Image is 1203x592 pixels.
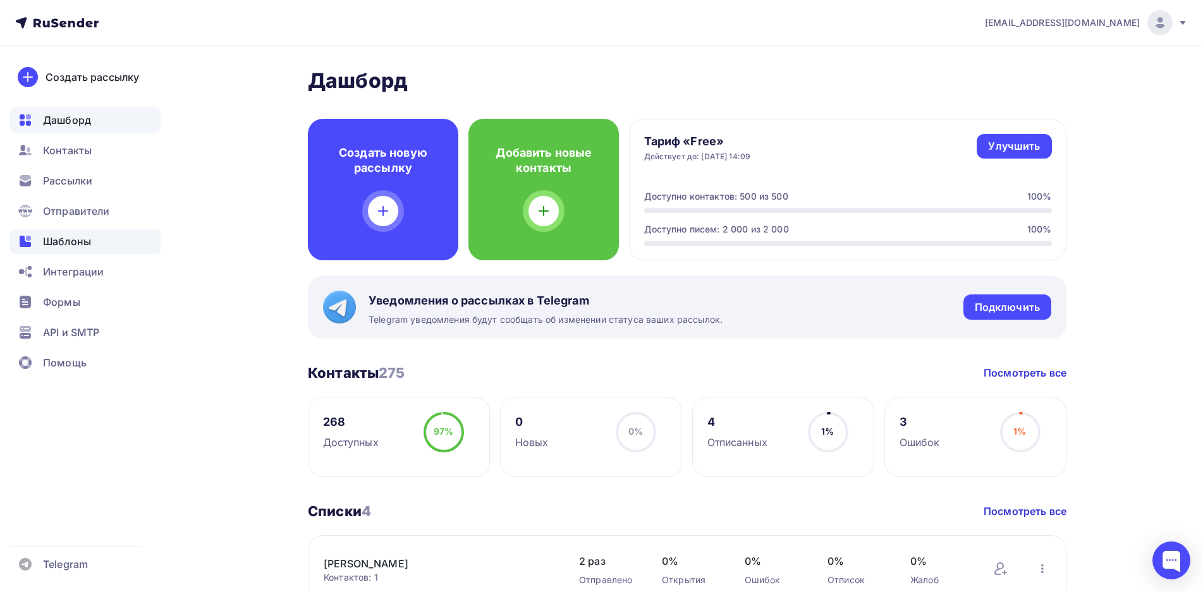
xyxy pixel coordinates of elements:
h4: Добавить новые контакты [489,145,599,176]
a: Формы [10,289,161,315]
div: Улучшить [988,139,1040,154]
div: Контактов: 1 [324,571,554,584]
a: Шаблоны [10,229,161,254]
div: Новых [515,435,549,450]
div: Отписок [827,574,885,586]
div: Отписанных [707,435,767,450]
a: Посмотреть все [984,365,1066,380]
div: 3 [900,414,940,430]
a: Улучшить [977,134,1051,159]
span: API и SMTP [43,325,99,340]
span: 0% [662,553,719,569]
span: 2 раз [579,553,637,569]
span: Отправители [43,203,110,219]
a: [PERSON_NAME] [324,556,539,571]
a: Посмотреть все [984,504,1066,519]
span: Контакты [43,143,92,158]
span: Формы [43,294,80,310]
span: 0% [910,553,968,569]
span: 0% [745,553,802,569]
div: 100% [1027,223,1052,236]
h4: Создать новую рассылку [328,145,438,176]
div: Ошибок [745,574,802,586]
div: Жалоб [910,574,968,586]
div: 0 [515,414,549,430]
div: Открытия [662,574,719,586]
span: Помощь [43,355,87,370]
a: Контакты [10,138,161,163]
span: Дашборд [43,112,91,128]
div: Отправлено [579,574,637,586]
h3: Списки [308,502,371,520]
a: Рассылки [10,168,161,193]
div: 4 [707,414,767,430]
div: Доступных [323,435,379,450]
h2: Дашборд [308,68,1066,94]
span: 1% [821,426,834,437]
div: Ошибок [900,435,940,450]
div: 100% [1027,190,1052,203]
span: 1% [1013,426,1026,437]
span: 4 [362,503,371,519]
div: Подключить [975,300,1040,315]
div: 268 [323,414,379,430]
div: Создать рассылку [46,69,139,85]
div: Действует до: [DATE] 14:09 [644,152,751,162]
a: [EMAIL_ADDRESS][DOMAIN_NAME] [985,10,1188,35]
span: Telegram [43,557,88,572]
a: Отправители [10,198,161,224]
h3: Контакты [308,364,405,382]
span: [EMAIL_ADDRESS][DOMAIN_NAME] [985,16,1140,29]
span: 0% [628,426,643,437]
span: Уведомления о рассылках в Telegram [369,293,723,308]
h4: Тариф «Free» [644,134,751,149]
span: Интеграции [43,264,104,279]
span: 97% [434,426,453,437]
div: Доступно писем: 2 000 из 2 000 [644,223,789,236]
span: 275 [379,365,405,381]
div: Доступно контактов: 500 из 500 [644,190,788,203]
span: Telegram уведомления будут сообщать об изменении статуса ваших рассылок. [369,313,723,326]
span: 0% [827,553,885,569]
span: Рассылки [43,173,92,188]
a: Дашборд [10,107,161,133]
span: Шаблоны [43,234,91,249]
